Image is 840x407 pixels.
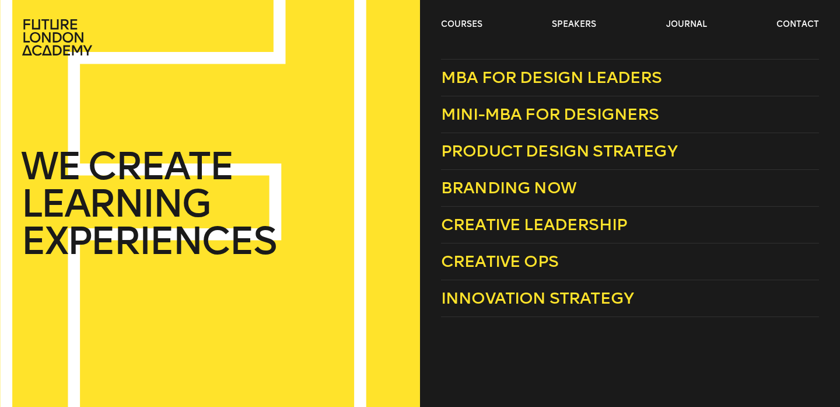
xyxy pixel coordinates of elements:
span: Mini-MBA for Designers [441,105,659,124]
span: Product Design Strategy [441,141,677,161]
a: Product Design Strategy [441,133,819,170]
a: Innovation Strategy [441,280,819,317]
a: Creative Ops [441,243,819,280]
a: journal [666,19,707,30]
span: Creative Ops [441,252,558,271]
a: MBA for Design Leaders [441,59,819,96]
span: Innovation Strategy [441,288,633,308]
span: Branding Now [441,178,576,197]
a: speakers [552,19,596,30]
span: Creative Leadership [441,215,627,234]
a: Mini-MBA for Designers [441,96,819,133]
a: Creative Leadership [441,207,819,243]
span: MBA for Design Leaders [441,68,662,87]
a: Branding Now [441,170,819,207]
a: contact [776,19,819,30]
a: courses [441,19,482,30]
